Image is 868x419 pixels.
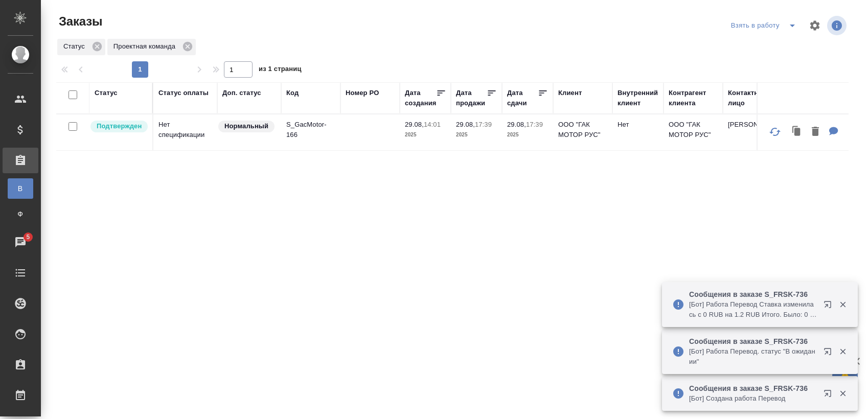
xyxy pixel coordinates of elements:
div: Контактное лицо [728,88,777,108]
p: Проектная команда [113,41,179,52]
div: Выставляет КМ после уточнения всех необходимых деталей и получения согласия клиента на запуск. С ... [89,120,147,133]
td: [PERSON_NAME] [723,114,782,150]
p: Нормальный [224,121,268,131]
p: 14:01 [424,121,441,128]
p: 17:39 [526,121,543,128]
p: 2025 [456,130,497,140]
span: 5 [20,232,36,242]
p: Статус [63,41,88,52]
div: Статус [95,88,118,98]
a: В [8,178,33,199]
div: Дата создания [405,88,436,108]
button: Клонировать [787,122,807,143]
div: Статус по умолчанию для стандартных заказов [217,120,276,133]
p: ООО "ГАК МОТОР РУС" [669,120,718,140]
p: 29.08, [405,121,424,128]
div: Статус [57,39,105,55]
p: 17:39 [475,121,492,128]
span: В [13,183,28,194]
p: Сообщения в заказе S_FRSK-736 [689,336,817,346]
p: [Бот] Создана работа Перевод [689,393,817,404]
div: split button [728,17,803,34]
div: Доп. статус [222,88,261,98]
p: 2025 [507,130,548,140]
div: Клиент [558,88,582,98]
a: 5 [3,229,38,255]
p: [Бот] Работа Перевод. статус "В ожидании" [689,346,817,367]
p: Сообщения в заказе S_FRSK-736 [689,383,817,393]
span: Ф [13,209,28,219]
a: Ф [8,204,33,224]
p: [Бот] Работа Перевод Ставка изменилась с 0 RUB на 1.2 RUB Итого. Было: 0 RUB. Стало: 18900 RUB [689,299,817,320]
button: Удалить [807,122,824,143]
p: ООО "ГАК МОТОР РУС" [558,120,607,140]
p: 2025 [405,130,446,140]
div: Номер PO [346,88,379,98]
div: Код [286,88,299,98]
p: 29.08, [507,121,526,128]
p: Нет [618,120,658,130]
p: 29.08, [456,121,475,128]
div: Внутренний клиент [618,88,658,108]
span: из 1 страниц [259,63,302,78]
div: Проектная команда [107,39,196,55]
button: Закрыть [832,347,853,356]
p: Подтвержден [97,121,142,131]
div: Контрагент клиента [669,88,718,108]
div: Дата сдачи [507,88,538,108]
p: Сообщения в заказе S_FRSK-736 [689,289,817,299]
button: Обновить [763,120,787,144]
p: S_GacMotor-166 [286,120,335,140]
span: Заказы [56,13,102,30]
span: Посмотреть информацию [827,16,849,35]
button: Открыть в новой вкладке [817,294,842,319]
div: Статус оплаты [158,88,209,98]
div: Дата продажи [456,88,487,108]
button: Открыть в новой вкладке [817,383,842,408]
button: Закрыть [832,389,853,398]
td: Нет спецификации [153,114,217,150]
button: Открыть в новой вкладке [817,341,842,366]
button: Закрыть [832,300,853,309]
span: Настроить таблицу [803,13,827,38]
